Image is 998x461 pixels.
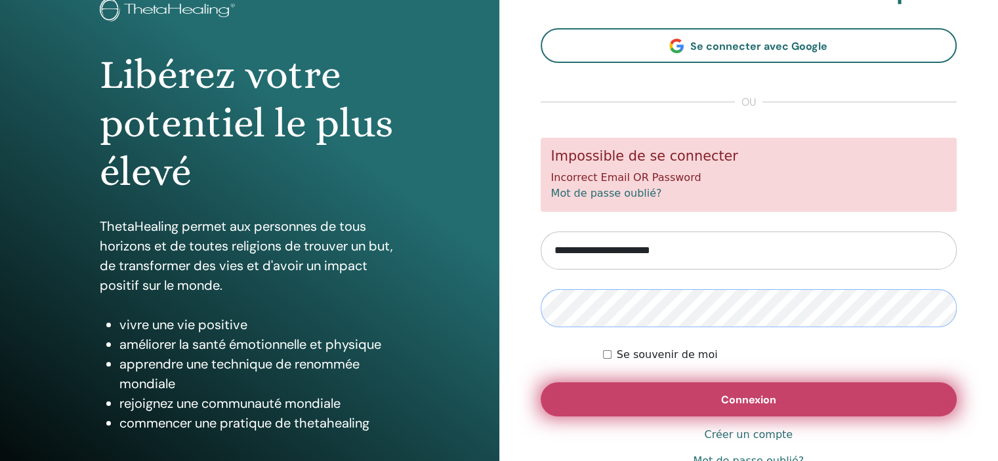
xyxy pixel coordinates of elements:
h1: Libérez votre potentiel le plus élevé [100,50,400,197]
span: ou [735,94,762,110]
li: vivre une vie positive [119,315,400,334]
label: Se souvenir de moi [617,347,718,363]
li: rejoignez une communauté mondiale [119,393,400,413]
li: améliorer la santé émotionnelle et physique [119,334,400,354]
p: ThetaHealing permet aux personnes de tous horizons et de toutes religions de trouver un but, de t... [100,216,400,295]
span: Se connecter avec Google [690,39,827,53]
li: commencer une pratique de thetahealing [119,413,400,433]
h5: Impossible de se connecter [551,148,947,165]
a: Mot de passe oublié? [551,187,662,199]
a: Créer un compte [704,427,793,443]
a: Se connecter avec Google [541,28,957,63]
div: Keep me authenticated indefinitely or until I manually logout [603,347,957,363]
span: Connexion [721,393,776,407]
button: Connexion [541,382,957,416]
li: apprendre une technique de renommée mondiale [119,354,400,393]
div: Incorrect Email OR Password [541,138,957,212]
